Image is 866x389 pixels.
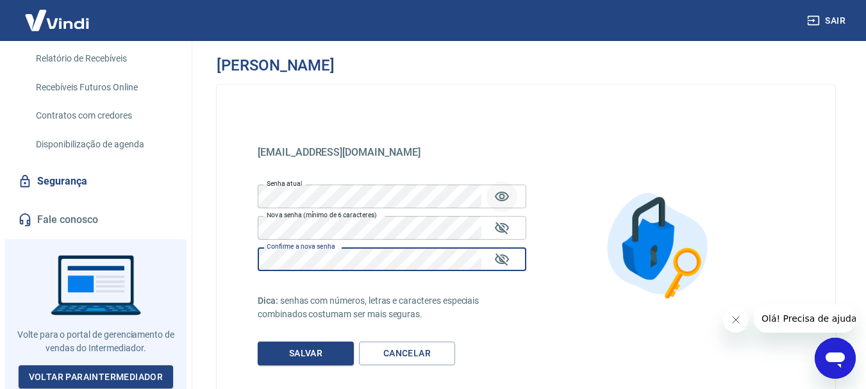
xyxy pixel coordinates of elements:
[15,1,99,40] img: Vindi
[267,179,302,188] label: Senha atual
[217,56,335,74] h3: [PERSON_NAME]
[487,244,517,275] button: Mostrar/esconder senha
[804,9,851,33] button: Sair
[487,181,517,212] button: Mostrar/esconder senha
[258,146,421,158] span: [EMAIL_ADDRESS][DOMAIN_NAME]
[31,46,176,72] a: Relatório de Recebíveis
[258,342,354,365] button: Salvar
[487,213,517,244] button: Mostrar/esconder senha
[8,9,108,19] span: Olá! Precisa de ajuda?
[267,210,377,220] label: Nova senha (mínimo de 6 caracteres)
[267,242,335,251] label: Confirme a nova senha
[359,342,455,365] a: Cancelar
[258,295,280,306] span: Dica:
[754,304,856,333] iframe: Mensagem da empresa
[258,294,526,321] p: senhas com números, letras e caracteres especiais combinados costumam ser mais seguras.
[723,307,749,333] iframe: Fechar mensagem
[31,103,176,129] a: Contratos com credores
[31,131,176,158] a: Disponibilização de agenda
[31,74,176,101] a: Recebíveis Futuros Online
[15,167,176,195] a: Segurança
[593,178,727,312] img: Alterar senha
[15,206,176,234] a: Fale conosco
[815,338,856,379] iframe: Botão para abrir a janela de mensagens
[19,365,174,389] a: Voltar paraIntermediador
